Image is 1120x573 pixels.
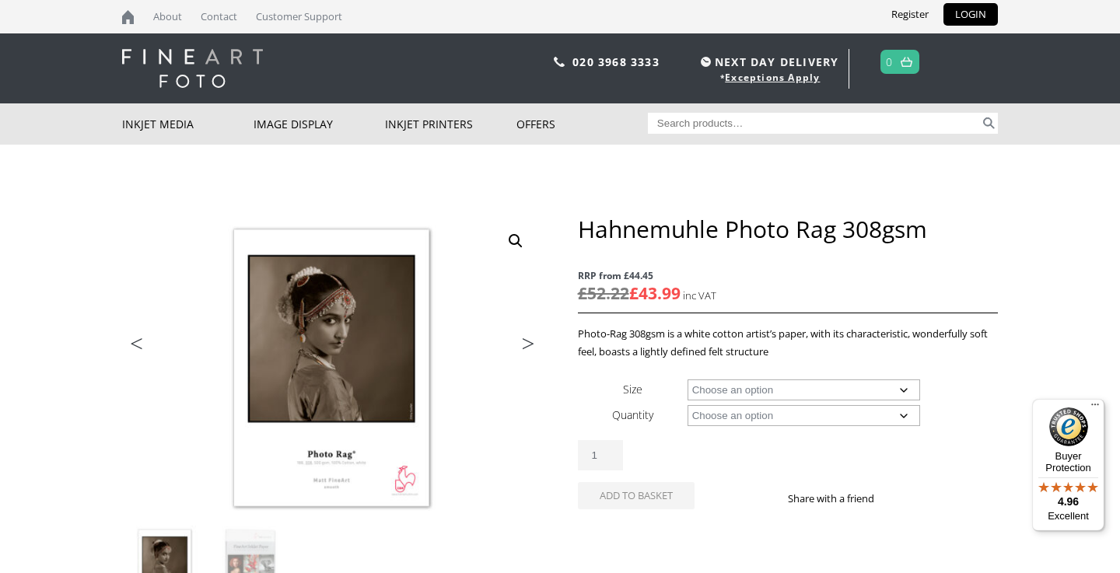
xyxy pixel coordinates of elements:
span: £ [578,282,587,304]
p: Photo-Rag 308gsm is a white cotton artist’s paper, with its characteristic, wonderfully soft feel... [578,325,998,361]
span: RRP from £44.45 [578,267,998,285]
label: Quantity [612,407,653,422]
input: Product quantity [578,440,623,470]
h1: Hahnemuhle Photo Rag 308gsm [578,215,998,243]
bdi: 43.99 [629,282,681,304]
a: View full-screen image gallery [502,227,530,255]
img: email sharing button [930,492,943,505]
span: NEXT DAY DELIVERY [697,53,838,71]
input: Search products… [648,113,981,134]
a: LOGIN [943,3,998,26]
a: Inkjet Printers [385,103,516,145]
img: time.svg [701,57,711,67]
button: Search [980,113,998,134]
span: £ [629,282,639,304]
span: 4.96 [1058,495,1079,508]
a: Inkjet Media [122,103,254,145]
p: Buyer Protection [1032,450,1104,473]
img: phone.svg [554,57,565,67]
bdi: 52.22 [578,282,629,304]
a: 0 [886,51,893,73]
img: Trusted Shops Trustmark [1049,407,1088,446]
a: 020 3968 3333 [572,54,660,69]
p: Share with a friend [788,490,893,508]
img: twitter sharing button [912,492,924,505]
p: Excellent [1032,510,1104,522]
button: Add to basket [578,482,695,509]
img: logo-white.svg [122,49,263,88]
button: Trusted Shops TrustmarkBuyer Protection4.96Excellent [1032,399,1104,531]
a: Offers [516,103,648,145]
a: Exceptions Apply [725,71,820,84]
img: facebook sharing button [893,492,905,505]
a: Image Display [254,103,385,145]
img: basket.svg [901,57,912,67]
button: Menu [1086,399,1104,418]
label: Size [623,382,642,397]
a: Register [880,3,940,26]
